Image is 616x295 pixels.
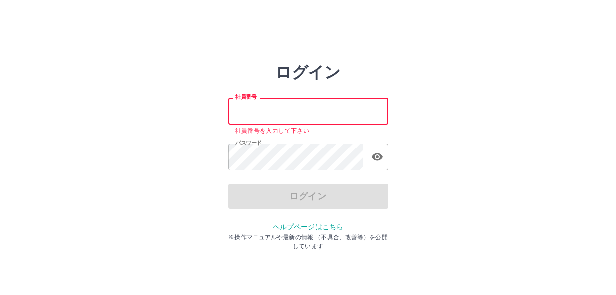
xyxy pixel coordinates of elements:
[235,126,381,136] p: 社員番号を入力して下さい
[235,93,256,101] label: 社員番号
[228,233,388,251] p: ※操作マニュアルや最新の情報 （不具合、改善等）を公開しています
[273,223,343,231] a: ヘルプページはこちら
[235,139,262,147] label: パスワード
[275,63,341,82] h2: ログイン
